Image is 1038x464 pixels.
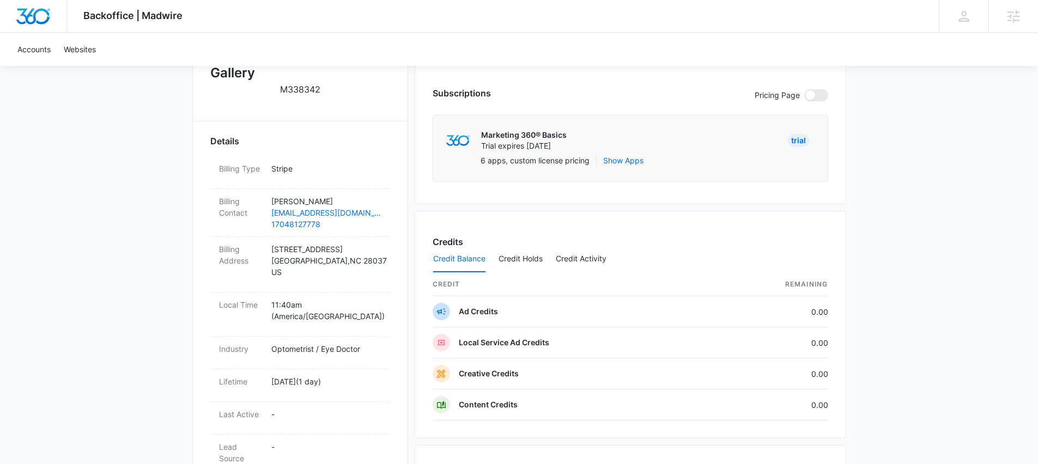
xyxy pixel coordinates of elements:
[481,141,567,151] p: Trial expires [DATE]
[271,376,381,387] p: [DATE] ( 1 day )
[271,243,381,278] p: [STREET_ADDRESS] [GEOGRAPHIC_DATA] , NC 28037 US
[446,135,470,146] img: marketing360Logo
[210,369,390,402] div: Lifetime[DATE](1 day)
[433,246,485,272] button: Credit Balance
[459,368,519,379] p: Creative Credits
[210,292,390,337] div: Local Time11:40am (America/[GEOGRAPHIC_DATA])
[713,389,828,420] td: 0.00
[603,155,644,166] button: Show Apps
[83,10,183,21] span: Backoffice | Madwire
[219,196,263,218] dt: Billing Contact
[481,155,590,166] p: 6 apps, custom license pricing
[219,299,263,310] dt: Local Time
[271,408,381,420] p: -
[11,33,57,66] a: Accounts
[271,163,381,174] p: Stripe
[210,189,390,237] div: Billing Contact[PERSON_NAME][EMAIL_ADDRESS][DOMAIN_NAME]17048127778
[271,207,381,218] a: [EMAIL_ADDRESS][DOMAIN_NAME]
[713,273,828,296] th: Remaining
[433,87,491,100] h3: Subscriptions
[219,243,263,266] dt: Billing Address
[219,408,263,420] dt: Last Active
[499,246,543,272] button: Credit Holds
[219,441,263,464] dt: Lead Source
[280,83,320,96] p: M338342
[219,343,263,355] dt: Industry
[210,402,390,435] div: Last Active-
[271,441,381,453] p: -
[271,299,381,322] p: 11:40am ( America/[GEOGRAPHIC_DATA] )
[219,163,263,174] dt: Billing Type
[556,246,606,272] button: Credit Activity
[271,218,381,230] a: 17048127778
[755,89,800,101] p: Pricing Page
[459,399,518,410] p: Content Credits
[57,33,102,66] a: Websites
[713,296,828,327] td: 0.00
[459,337,549,348] p: Local Service Ad Credits
[433,235,463,248] h3: Credits
[713,327,828,358] td: 0.00
[481,130,567,141] p: Marketing 360® Basics
[210,337,390,369] div: IndustryOptometrist / Eye Doctor
[713,358,828,389] td: 0.00
[271,343,381,355] p: Optometrist / Eye Doctor
[219,376,263,387] dt: Lifetime
[210,156,390,189] div: Billing TypeStripe
[271,196,381,207] p: [PERSON_NAME]
[210,237,390,292] div: Billing Address[STREET_ADDRESS][GEOGRAPHIC_DATA],NC 28037US
[433,273,713,296] th: credit
[459,306,498,317] p: Ad Credits
[210,135,239,148] span: Details
[788,134,809,147] div: Trial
